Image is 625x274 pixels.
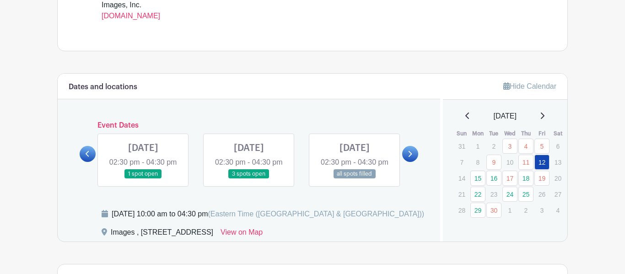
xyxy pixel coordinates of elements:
[454,155,469,169] p: 7
[518,129,534,138] th: Thu
[518,187,533,202] a: 25
[518,203,533,217] p: 2
[502,203,517,217] p: 1
[518,171,533,186] a: 18
[112,209,424,220] div: [DATE] 10:00 am to 04:30 pm
[534,129,550,138] th: Fri
[208,210,424,218] span: (Eastern Time ([GEOGRAPHIC_DATA] & [GEOGRAPHIC_DATA]))
[502,171,517,186] a: 17
[221,227,263,242] a: View on Map
[534,171,550,186] a: 19
[470,171,485,186] a: 15
[486,139,501,153] p: 2
[503,82,556,90] a: Hide Calendar
[534,155,550,170] a: 12
[534,139,550,154] a: 5
[502,155,517,169] p: 10
[518,155,533,170] a: 11
[470,187,485,202] a: 22
[486,155,501,170] a: 9
[550,129,566,138] th: Sat
[518,139,533,154] a: 4
[470,129,486,138] th: Mon
[534,203,550,217] p: 3
[486,171,501,186] a: 16
[454,187,469,201] p: 21
[550,155,566,169] p: 13
[69,83,137,91] h6: Dates and locations
[502,139,517,154] a: 3
[550,171,566,185] p: 20
[550,187,566,201] p: 27
[470,139,485,153] p: 1
[470,203,485,218] a: 29
[111,227,213,242] div: Images , [STREET_ADDRESS]
[534,187,550,201] p: 26
[470,155,485,169] p: 8
[494,111,517,122] span: [DATE]
[502,129,518,138] th: Wed
[454,129,470,138] th: Sun
[96,121,402,130] h6: Event Dates
[550,203,566,217] p: 4
[486,129,502,138] th: Tue
[454,139,469,153] p: 31
[502,187,517,202] a: 24
[102,12,160,20] a: [DOMAIN_NAME]
[486,187,501,201] p: 23
[454,171,469,185] p: 14
[486,203,501,218] a: 30
[454,203,469,217] p: 28
[550,139,566,153] p: 6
